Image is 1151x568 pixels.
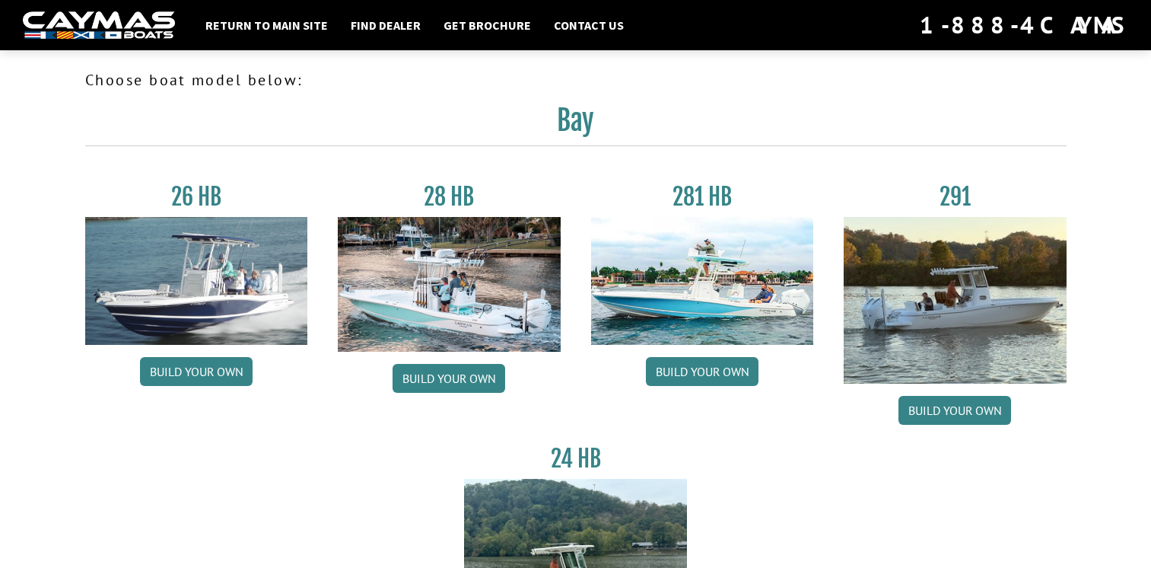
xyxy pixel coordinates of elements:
img: 291_Thumbnail.jpg [844,217,1067,384]
img: 26_new_photo_resized.jpg [85,217,308,345]
h3: 26 HB [85,183,308,211]
a: Build your own [393,364,505,393]
h3: 24 HB [464,445,687,473]
a: Get Brochure [436,15,539,35]
h3: 28 HB [338,183,561,211]
div: 1-888-4CAYMAS [920,8,1128,42]
a: Build your own [898,396,1011,425]
img: 28-hb-twin.jpg [591,217,814,345]
a: Find Dealer [343,15,428,35]
a: Build your own [140,357,253,386]
a: Contact Us [546,15,631,35]
a: Return to main site [198,15,335,35]
h3: 281 HB [591,183,814,211]
p: Choose boat model below: [85,69,1067,91]
img: white-logo-c9c8dbefe5ff5ceceb0f0178aa75bf4bb51f6bca0971e226c86eb53dfe498488.png [23,11,175,40]
h2: Bay [85,104,1067,146]
img: 28_hb_thumbnail_for_caymas_connect.jpg [338,217,561,352]
h3: 291 [844,183,1067,211]
a: Build your own [646,357,758,386]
